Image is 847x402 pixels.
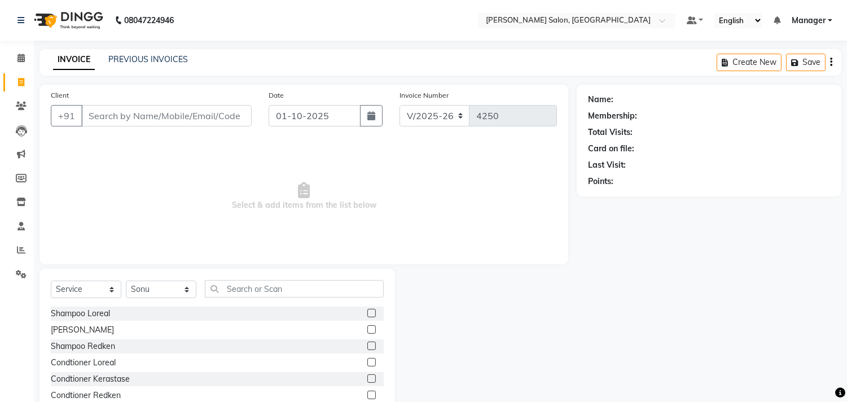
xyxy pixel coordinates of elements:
span: Select & add items from the list below [51,140,557,253]
div: Shampoo Redken [51,340,115,352]
div: Name: [588,94,613,106]
div: Last Visit: [588,159,626,171]
div: Total Visits: [588,126,633,138]
div: Condtioner Kerastase [51,373,130,385]
div: Card on file: [588,143,634,155]
input: Search by Name/Mobile/Email/Code [81,105,252,126]
a: INVOICE [53,50,95,70]
button: Save [786,54,826,71]
span: Manager [792,15,826,27]
label: Client [51,90,69,100]
div: [PERSON_NAME] [51,324,114,336]
a: PREVIOUS INVOICES [108,54,188,64]
input: Search or Scan [205,280,384,298]
div: Points: [588,176,613,187]
div: Condtioner Loreal [51,357,116,369]
b: 08047224946 [124,5,174,36]
img: logo [29,5,106,36]
label: Date [269,90,284,100]
div: Shampoo Loreal [51,308,110,320]
button: Create New [717,54,782,71]
div: Condtioner Redken [51,390,121,401]
label: Invoice Number [400,90,449,100]
div: Membership: [588,110,637,122]
button: +91 [51,105,82,126]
